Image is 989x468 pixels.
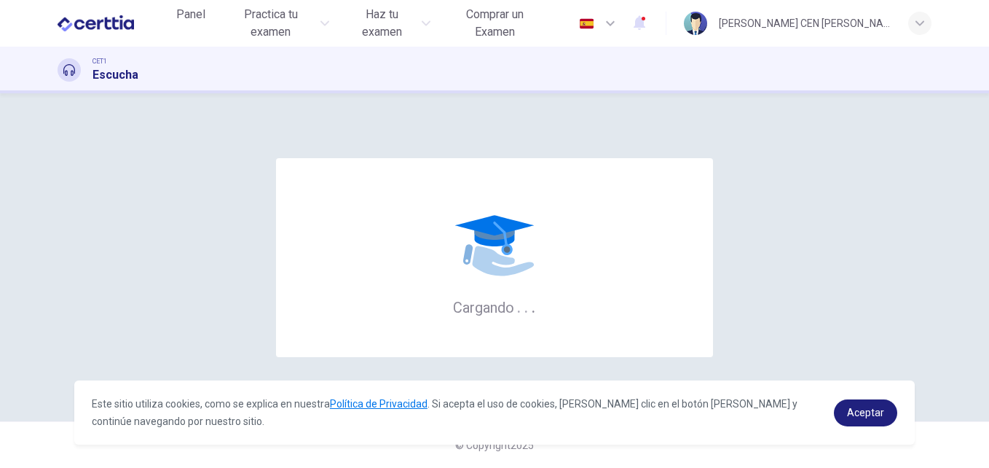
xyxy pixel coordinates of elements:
[524,294,529,318] h6: .
[719,15,891,32] div: [PERSON_NAME] CEN [PERSON_NAME]
[168,1,214,28] button: Panel
[176,6,205,23] span: Panel
[516,294,521,318] h6: .
[220,1,335,45] button: Practica tu examen
[226,6,316,41] span: Practica tu examen
[834,399,897,426] a: dismiss cookie message
[330,398,427,410] a: Política de Privacidad
[58,9,168,38] a: CERTTIA logo
[578,18,596,29] img: es
[448,6,543,41] span: Comprar un Examen
[347,6,417,41] span: Haz tu examen
[92,56,107,66] span: CET1
[442,1,548,45] button: Comprar un Examen
[341,1,436,45] button: Haz tu examen
[455,440,534,451] span: © Copyright 2025
[92,66,138,84] h1: Escucha
[74,381,915,445] div: cookieconsent
[847,407,884,418] span: Aceptar
[58,9,134,38] img: CERTTIA logo
[684,12,707,35] img: Profile picture
[92,398,797,427] span: Este sitio utiliza cookies, como se explica en nuestra . Si acepta el uso de cookies, [PERSON_NAM...
[453,297,536,316] h6: Cargando
[531,294,536,318] h6: .
[168,1,214,45] a: Panel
